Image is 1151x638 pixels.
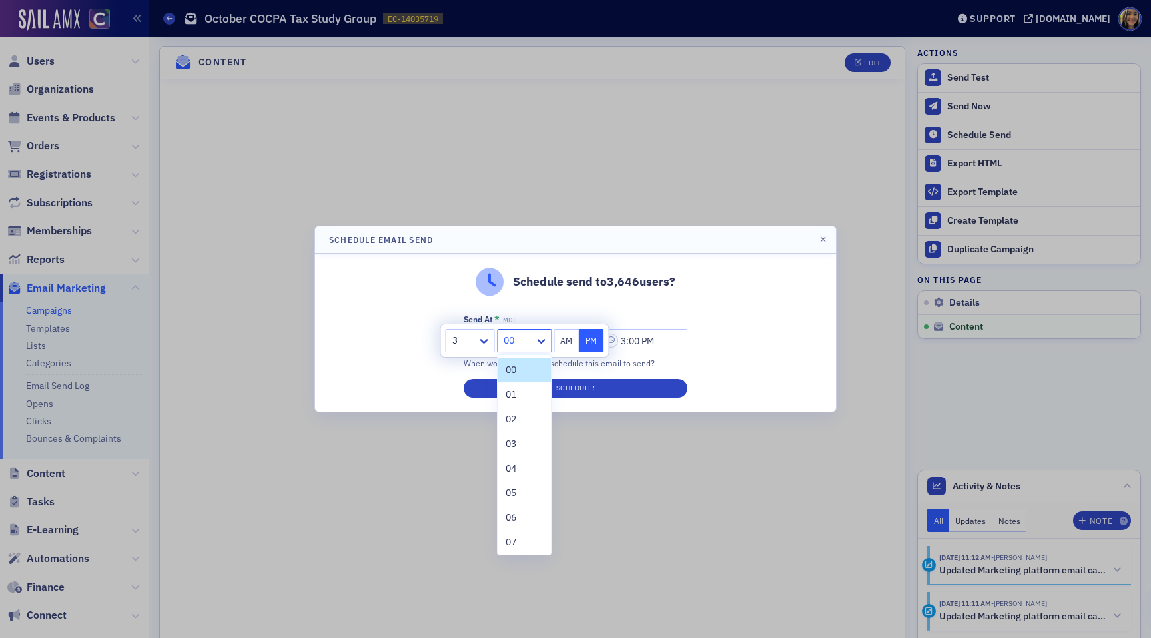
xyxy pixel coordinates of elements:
[506,412,516,426] span: 02
[506,511,516,525] span: 06
[513,273,675,290] p: Schedule send to 3,646 users?
[329,234,433,246] h4: Schedule Email Send
[601,329,687,352] input: 00:00 AM
[506,363,516,377] span: 00
[554,329,579,352] button: AM
[494,314,500,324] abbr: This field is required
[503,316,516,324] span: MDT
[506,535,516,549] span: 07
[464,314,493,324] div: Send At
[464,379,687,398] button: Schedule!
[464,357,687,369] div: When would you like to schedule this email to send?
[506,388,516,402] span: 01
[506,486,516,500] span: 05
[506,437,516,451] span: 03
[506,462,516,476] span: 04
[579,329,604,352] button: PM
